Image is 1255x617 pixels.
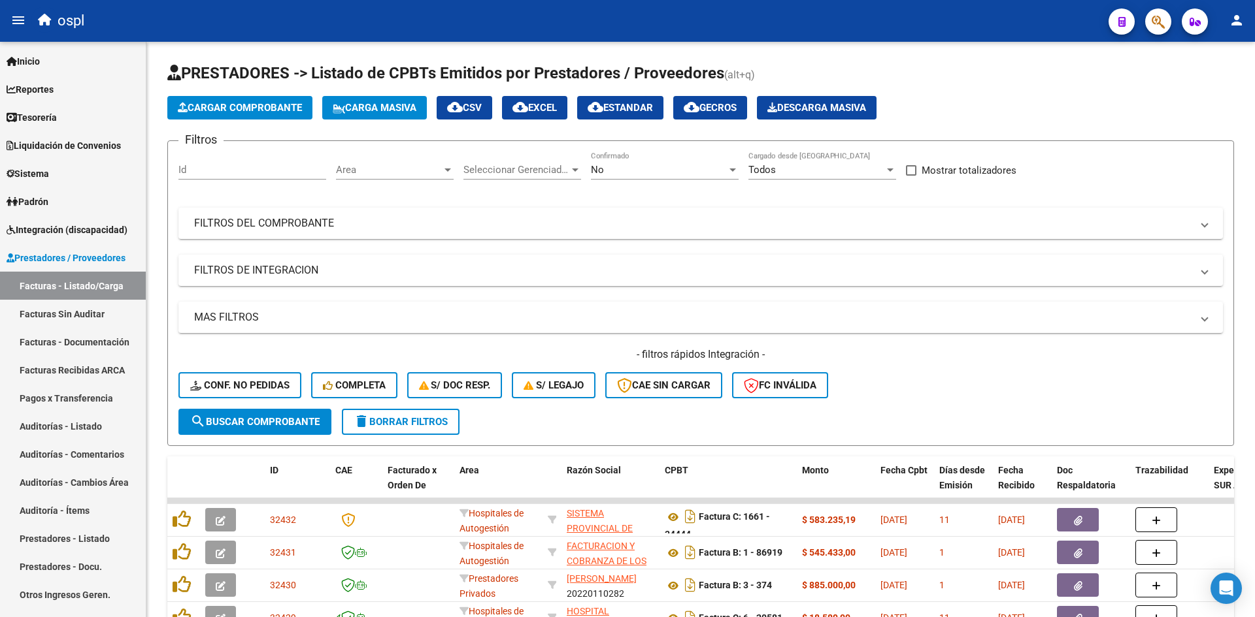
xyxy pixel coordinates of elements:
[922,163,1016,178] span: Mostrar totalizadores
[591,164,604,176] span: No
[167,96,312,119] button: Cargar Comprobante
[880,547,907,558] span: [DATE]
[178,102,302,114] span: Cargar Comprobante
[880,514,907,525] span: [DATE]
[617,379,711,391] span: CAE SIN CARGAR
[605,372,722,398] button: CAE SIN CARGAR
[699,548,782,558] strong: Factura B: 1 - 86919
[767,102,866,114] span: Descarga Masiva
[190,416,320,428] span: Buscar Comprobante
[673,96,747,119] button: Gecros
[802,514,856,525] strong: $ 583.235,19
[323,379,386,391] span: Completa
[1057,465,1116,490] span: Doc Respaldatoria
[1052,456,1130,514] datatable-header-cell: Doc Respaldatoria
[7,110,57,125] span: Tesorería
[757,96,877,119] app-download-masive: Descarga masiva de comprobantes (adjuntos)
[744,379,816,391] span: FC Inválida
[1130,456,1209,514] datatable-header-cell: Trazabilidad
[7,195,48,209] span: Padrón
[748,164,776,176] span: Todos
[333,102,416,114] span: Carga Masiva
[1135,465,1188,475] span: Trazabilidad
[802,465,829,475] span: Monto
[567,465,621,475] span: Razón Social
[7,166,49,181] span: Sistema
[178,131,224,149] h3: Filtros
[382,456,454,514] datatable-header-cell: Facturado x Orden De
[512,372,595,398] button: S/ legajo
[998,547,1025,558] span: [DATE]
[699,580,772,591] strong: Factura B: 3 - 374
[58,7,84,35] span: ospl
[311,372,397,398] button: Completa
[880,465,928,475] span: Fecha Cpbt
[460,508,524,533] span: Hospitales de Autogestión
[460,465,479,475] span: Area
[998,514,1025,525] span: [DATE]
[194,310,1192,324] mat-panel-title: MAS FILTROS
[194,216,1192,230] mat-panel-title: FILTROS DEL COMPROBANTE
[567,541,646,595] span: FACTURACION Y COBRANZA DE LOS EFECTORES PUBLICOS S.E.
[567,571,654,599] div: 20220110282
[194,263,1192,277] mat-panel-title: FILTROS DE INTEGRACION
[335,465,352,475] span: CAE
[588,102,653,114] span: Estandar
[447,99,463,115] mat-icon: cloud_download
[577,96,663,119] button: Estandar
[7,138,121,153] span: Liquidación de Convenios
[757,96,877,119] button: Descarga Masiva
[939,465,985,490] span: Días desde Emisión
[567,508,633,548] span: SISTEMA PROVINCIAL DE SALUD
[10,12,26,28] mat-icon: menu
[939,514,950,525] span: 11
[1211,573,1242,604] div: Open Intercom Messenger
[732,372,828,398] button: FC Inválida
[322,96,427,119] button: Carga Masiva
[512,102,557,114] span: EXCEL
[934,456,993,514] datatable-header-cell: Días desde Emisión
[178,372,301,398] button: Conf. no pedidas
[998,580,1025,590] span: [DATE]
[463,164,569,176] span: Seleccionar Gerenciador
[1229,12,1245,28] mat-icon: person
[178,347,1223,362] h4: - filtros rápidos Integración -
[7,82,54,97] span: Reportes
[998,465,1035,490] span: Fecha Recibido
[190,379,290,391] span: Conf. no pedidas
[875,456,934,514] datatable-header-cell: Fecha Cpbt
[512,99,528,115] mat-icon: cloud_download
[167,64,724,82] span: PRESTADORES -> Listado de CPBTs Emitidos por Prestadores / Proveedores
[270,580,296,590] span: 32430
[407,372,503,398] button: S/ Doc Resp.
[178,302,1223,333] mat-expansion-panel-header: MAS FILTROS
[939,547,945,558] span: 1
[7,251,125,265] span: Prestadores / Proveedores
[665,465,688,475] span: CPBT
[270,547,296,558] span: 32431
[682,575,699,595] i: Descargar documento
[588,99,603,115] mat-icon: cloud_download
[993,456,1052,514] datatable-header-cell: Fecha Recibido
[567,506,654,533] div: 30691822849
[682,542,699,563] i: Descargar documento
[270,465,278,475] span: ID
[684,99,699,115] mat-icon: cloud_download
[330,456,382,514] datatable-header-cell: CAE
[802,580,856,590] strong: $ 885.000,00
[7,223,127,237] span: Integración (discapacidad)
[354,413,369,429] mat-icon: delete
[460,541,524,566] span: Hospitales de Autogestión
[7,54,40,69] span: Inicio
[460,573,518,599] span: Prestadores Privados
[178,409,331,435] button: Buscar Comprobante
[388,465,437,490] span: Facturado x Orden De
[447,102,482,114] span: CSV
[437,96,492,119] button: CSV
[561,456,660,514] datatable-header-cell: Razón Social
[265,456,330,514] datatable-header-cell: ID
[419,379,491,391] span: S/ Doc Resp.
[797,456,875,514] datatable-header-cell: Monto
[354,416,448,428] span: Borrar Filtros
[880,580,907,590] span: [DATE]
